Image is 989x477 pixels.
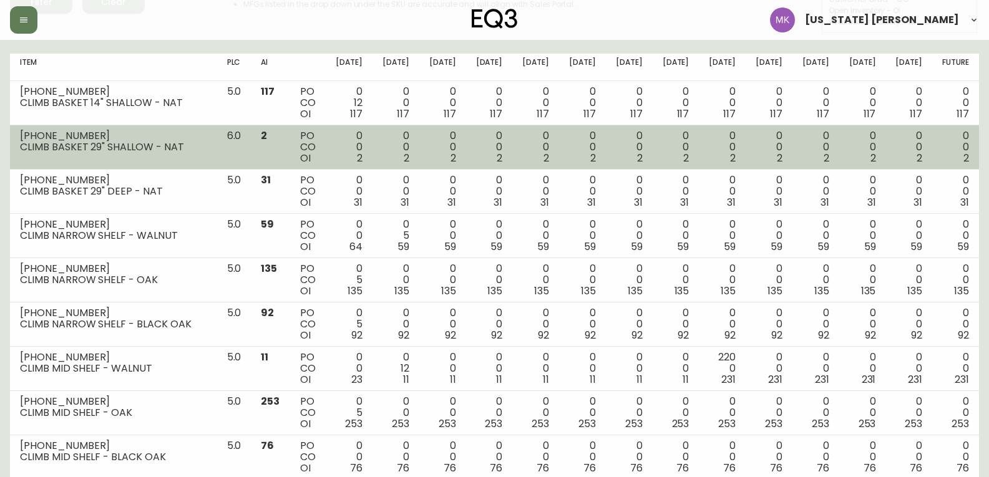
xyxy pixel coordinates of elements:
div: 0 0 [663,219,689,253]
span: 92 [958,328,969,342]
div: PO CO [300,440,316,474]
span: 92 [585,328,596,342]
div: [PHONE_NUMBER] [20,263,207,274]
td: 6.0 [217,125,251,170]
span: 11 [450,372,456,387]
span: 2 [261,128,267,143]
div: 0 0 [429,263,456,297]
span: 135 [721,284,736,298]
div: 0 0 [616,263,643,297]
div: [PHONE_NUMBER] [20,440,207,451]
span: 135 [628,284,643,298]
span: 11 [590,372,596,387]
div: 0 0 [849,396,876,430]
th: [DATE] [839,54,886,81]
div: PO CO [300,86,316,120]
span: 135 [581,284,596,298]
div: 0 0 [756,86,782,120]
div: 0 0 [895,86,922,120]
span: 253 [859,417,876,431]
div: 0 5 [336,307,363,341]
div: 0 0 [709,396,736,430]
th: [DATE] [326,54,373,81]
div: 0 5 [336,396,363,430]
div: 0 0 [522,307,549,341]
span: 117 [350,107,363,121]
div: PO CO [300,219,316,253]
span: 11 [636,372,643,387]
div: 0 0 [709,219,736,253]
div: 0 12 [382,352,409,385]
div: 0 0 [476,307,503,341]
div: 0 0 [429,307,456,341]
span: 31 [821,195,829,210]
div: 0 0 [895,130,922,164]
span: 117 [817,107,829,121]
span: 92 [818,328,829,342]
div: 0 0 [942,307,969,341]
div: 0 0 [942,219,969,253]
span: 117 [770,107,782,121]
div: 0 0 [849,86,876,120]
div: 0 0 [756,352,782,385]
span: 2 [543,151,549,165]
div: 0 0 [942,86,969,120]
th: Item [10,54,217,81]
div: 0 0 [895,175,922,208]
div: 0 0 [522,263,549,297]
span: 11 [261,350,268,364]
div: 0 0 [382,440,409,474]
span: OI [300,195,311,210]
span: 59 [957,239,969,254]
span: 2 [357,151,363,165]
div: 0 0 [569,263,596,297]
span: 31 [867,195,876,210]
span: 59 [397,239,409,254]
span: 117 [677,107,689,121]
span: 253 [392,417,409,431]
div: 0 0 [616,175,643,208]
span: 92 [724,328,736,342]
div: 0 0 [429,130,456,164]
span: 253 [905,417,922,431]
span: 117 [864,107,876,121]
div: PO CO [300,175,316,208]
span: 2 [683,151,689,165]
div: 0 0 [522,130,549,164]
div: CLIMB NARROW SHELF - BLACK OAK [20,319,207,330]
div: 0 0 [476,396,503,430]
div: 0 0 [663,130,689,164]
span: 59 [490,239,502,254]
div: 0 0 [429,440,456,474]
div: 0 0 [569,307,596,341]
span: 2 [590,151,596,165]
div: [PHONE_NUMBER] [20,352,207,363]
img: ea5e0531d3ed94391639a5d1768dbd68 [770,7,795,32]
span: OI [300,372,311,387]
div: 0 0 [336,175,363,208]
span: 231 [721,372,736,387]
div: 0 0 [709,130,736,164]
span: 59 [631,239,643,254]
span: 2 [824,151,829,165]
span: 117 [261,84,275,99]
span: 135 [907,284,922,298]
span: 2 [404,151,409,165]
div: 0 0 [569,175,596,208]
div: 0 0 [429,86,456,120]
div: 0 0 [476,175,503,208]
span: 117 [723,107,736,121]
div: 0 0 [382,130,409,164]
div: 0 0 [476,440,503,474]
td: 5.0 [217,391,251,435]
span: 117 [957,107,969,121]
div: 0 0 [616,396,643,430]
div: 0 0 [895,219,922,253]
span: 31 [727,195,736,210]
span: 92 [261,306,274,320]
span: 31 [401,195,409,210]
span: 59 [817,239,829,254]
span: 92 [445,328,456,342]
span: 253 [765,417,782,431]
div: 0 0 [663,396,689,430]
